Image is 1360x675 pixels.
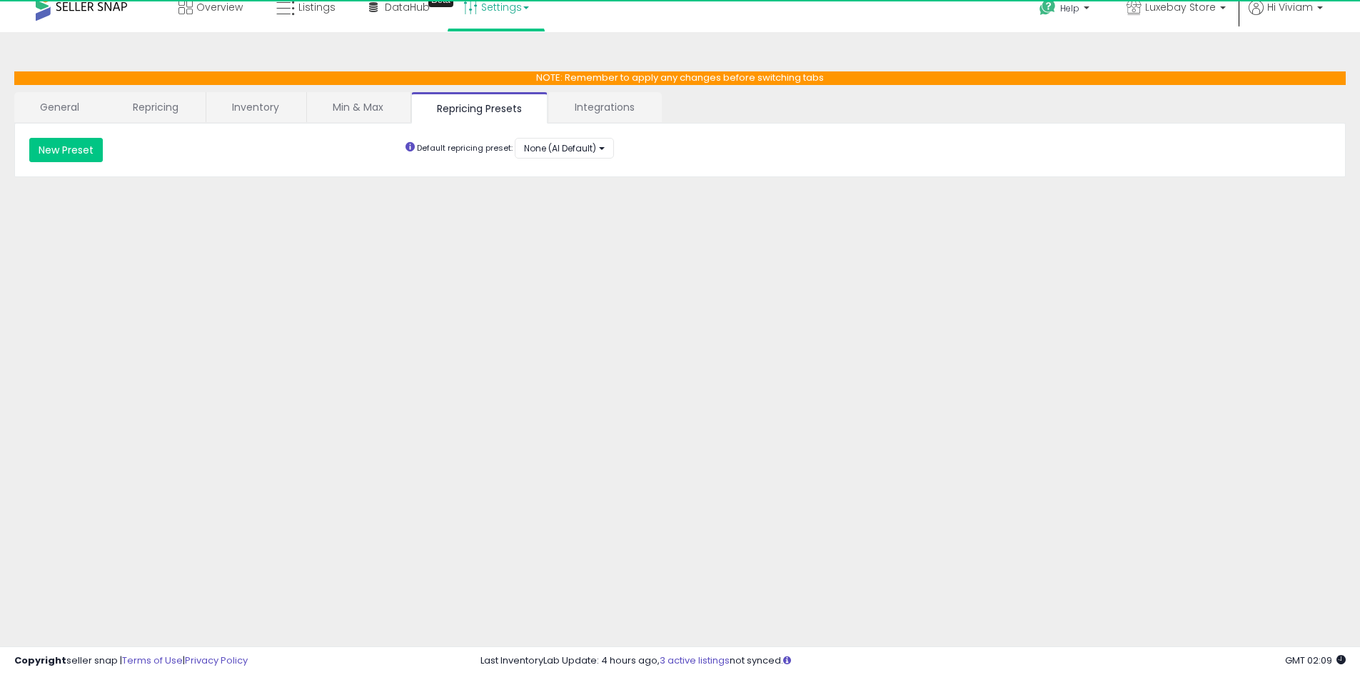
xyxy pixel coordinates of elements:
a: Terms of Use [122,654,183,667]
a: Repricing Presets [411,92,548,124]
a: 3 active listings [660,654,730,667]
a: General [14,92,106,122]
div: seller snap | | [14,654,248,668]
a: Min & Max [307,92,409,122]
div: Last InventoryLab Update: 4 hours ago, not synced. [480,654,1346,668]
span: Help [1060,2,1079,14]
small: Default repricing preset: [417,142,513,154]
button: New Preset [29,138,103,162]
button: None (AI Default) [515,138,614,159]
strong: Copyright [14,654,66,667]
span: 2025-10-9 02:09 GMT [1285,654,1346,667]
p: NOTE: Remember to apply any changes before switching tabs [14,71,1346,85]
a: Privacy Policy [185,654,248,667]
i: Click here to read more about un-synced listings. [783,656,791,665]
a: Inventory [206,92,305,122]
a: Integrations [549,92,660,122]
a: Repricing [107,92,204,122]
span: None (AI Default) [524,142,596,154]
